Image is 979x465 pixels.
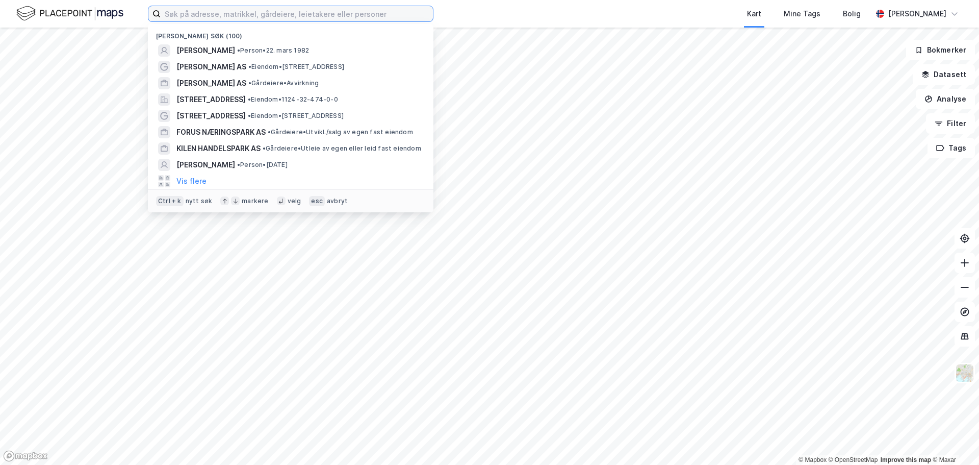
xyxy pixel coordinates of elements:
input: Søk på adresse, matrikkel, gårdeiere, leietakere eller personer [161,6,433,21]
button: Analyse [916,89,975,109]
span: • [268,128,271,136]
div: [PERSON_NAME] [888,8,946,20]
img: logo.f888ab2527a4732fd821a326f86c7f29.svg [16,5,123,22]
div: Ctrl + k [156,196,184,206]
span: Person • [DATE] [237,161,288,169]
span: Gårdeiere • Avvirkning [248,79,319,87]
span: • [248,95,251,103]
div: velg [288,197,301,205]
span: • [248,79,251,87]
span: [PERSON_NAME] AS [176,61,246,73]
div: Bolig [843,8,861,20]
span: Person • 22. mars 1982 [237,46,309,55]
span: [STREET_ADDRESS] [176,93,246,106]
span: • [237,161,240,168]
a: Mapbox [798,456,827,463]
button: Bokmerker [906,40,975,60]
span: [PERSON_NAME] [176,159,235,171]
span: • [248,112,251,119]
button: Tags [928,138,975,158]
span: [PERSON_NAME] AS [176,77,246,89]
span: [PERSON_NAME] [176,44,235,57]
div: esc [309,196,325,206]
span: FORUS NÆRINGSPARK AS [176,126,266,138]
span: KILEN HANDELSPARK AS [176,142,261,155]
div: avbryt [327,197,348,205]
span: [STREET_ADDRESS] [176,110,246,122]
button: Datasett [913,64,975,85]
span: Eiendom • 1124-32-474-0-0 [248,95,338,104]
iframe: Chat Widget [928,416,979,465]
span: • [237,46,240,54]
a: OpenStreetMap [829,456,878,463]
div: [PERSON_NAME] søk (100) [148,24,433,42]
span: Gårdeiere • Utleie av egen eller leid fast eiendom [263,144,421,153]
span: Gårdeiere • Utvikl./salg av egen fast eiendom [268,128,413,136]
span: Eiendom • [STREET_ADDRESS] [248,63,344,71]
div: Kart [747,8,761,20]
button: Filter [926,113,975,134]
div: Mine Tags [784,8,820,20]
img: Z [955,363,974,383]
a: Improve this map [881,456,931,463]
div: markere [242,197,268,205]
div: nytt søk [186,197,213,205]
span: • [263,144,266,152]
span: Eiendom • [STREET_ADDRESS] [248,112,344,120]
button: Vis flere [176,175,207,187]
span: • [248,63,251,70]
a: Mapbox homepage [3,450,48,462]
